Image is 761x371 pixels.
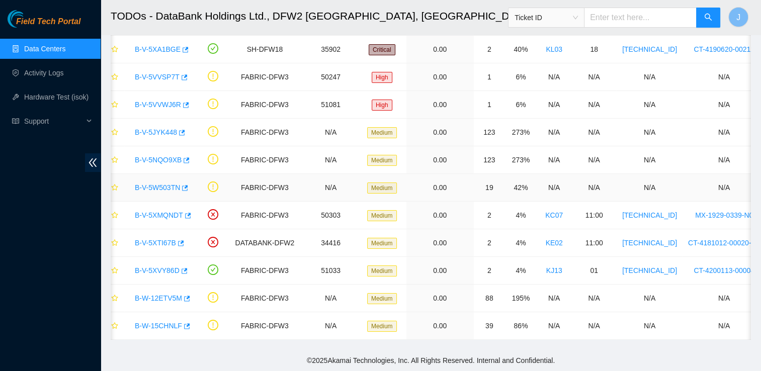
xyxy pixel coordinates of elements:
[16,17,80,27] span: Field Tech Portal
[107,290,119,306] button: star
[300,312,362,340] td: N/A
[300,91,362,119] td: 51081
[474,257,505,285] td: 2
[571,36,617,63] td: 18
[24,93,89,101] a: Hardware Test (isok)
[622,266,677,274] a: [TECHNICAL_ID]
[208,237,218,247] span: close-circle
[107,318,119,334] button: star
[12,118,19,125] span: read
[474,285,505,312] td: 88
[135,294,182,302] a: B-W-12ETV5M
[474,312,505,340] td: 39
[571,119,617,146] td: N/A
[300,202,362,229] td: 50303
[300,36,362,63] td: 35902
[406,285,474,312] td: 0.00
[406,229,474,257] td: 0.00
[406,63,474,91] td: 0.00
[372,72,392,83] span: High
[111,46,118,54] span: star
[695,211,753,219] a: MX-1929-0339-N0
[230,174,300,202] td: FABRIC-DFW3
[474,202,505,229] td: 2
[537,312,571,340] td: N/A
[505,119,537,146] td: 273%
[107,41,119,57] button: star
[208,154,218,164] span: exclamation-circle
[111,184,118,192] span: star
[111,101,118,109] span: star
[135,266,180,274] a: B-V-5XVY86D
[107,97,119,113] button: star
[571,174,617,202] td: N/A
[571,202,617,229] td: 11:00
[622,239,677,247] a: [TECHNICAL_ID]
[107,124,119,140] button: star
[367,127,397,138] span: Medium
[505,174,537,202] td: 42%
[111,212,118,220] span: star
[369,44,395,55] span: Critical
[505,285,537,312] td: 195%
[474,91,505,119] td: 1
[300,119,362,146] td: N/A
[135,101,181,109] a: B-V-5VVWJ6R
[571,312,617,340] td: N/A
[474,119,505,146] td: 123
[24,45,65,53] a: Data Centers
[111,239,118,247] span: star
[107,262,119,279] button: star
[694,45,754,53] a: CT-4190620-00211
[406,257,474,285] td: 0.00
[230,36,300,63] td: SH-DFW18
[111,73,118,81] span: star
[537,91,571,119] td: N/A
[617,91,683,119] td: N/A
[107,152,119,168] button: star
[230,257,300,285] td: FABRIC-DFW3
[617,119,683,146] td: N/A
[571,257,617,285] td: 01
[230,202,300,229] td: FABRIC-DFW3
[571,146,617,174] td: N/A
[230,285,300,312] td: FABRIC-DFW3
[537,63,571,91] td: N/A
[571,91,617,119] td: N/A
[230,63,300,91] td: FABRIC-DFW3
[505,202,537,229] td: 4%
[230,91,300,119] td: FABRIC-DFW3
[367,238,397,249] span: Medium
[505,91,537,119] td: 6%
[111,295,118,303] span: star
[537,119,571,146] td: N/A
[8,10,51,28] img: Akamai Technologies
[367,155,397,166] span: Medium
[300,257,362,285] td: 51033
[406,174,474,202] td: 0.00
[135,322,182,330] a: B-W-15CHNLF
[111,267,118,275] span: star
[474,36,505,63] td: 2
[101,350,761,371] footer: © 2025 Akamai Technologies, Inc. All Rights Reserved. Internal and Confidential.
[406,202,474,229] td: 0.00
[24,69,64,77] a: Activity Logs
[617,285,683,312] td: N/A
[24,111,83,131] span: Support
[367,293,397,304] span: Medium
[107,179,119,196] button: star
[300,229,362,257] td: 34416
[372,100,392,111] span: High
[704,13,712,23] span: search
[505,312,537,340] td: 86%
[208,71,218,81] span: exclamation-circle
[571,285,617,312] td: N/A
[208,320,218,330] span: exclamation-circle
[107,207,119,223] button: star
[300,285,362,312] td: N/A
[546,239,563,247] a: KE02
[111,129,118,137] span: star
[505,257,537,285] td: 4%
[474,146,505,174] td: 123
[300,146,362,174] td: N/A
